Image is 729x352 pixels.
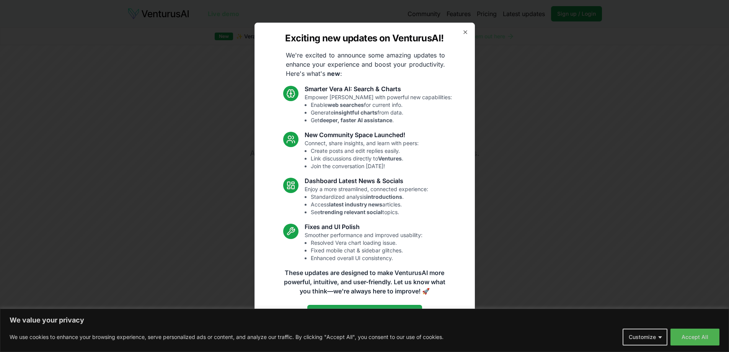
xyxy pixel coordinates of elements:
[311,162,419,170] li: Join the conversation [DATE]!
[305,231,422,262] p: Smoother performance and improved usability:
[329,201,382,208] strong: latest industry news
[311,208,428,216] li: See topics.
[305,176,428,185] h3: Dashboard Latest News & Socials
[311,101,452,109] li: Enable for current info.
[305,84,452,93] h3: Smarter Vera AI: Search & Charts
[305,139,419,170] p: Connect, share insights, and learn with peers:
[327,70,340,77] strong: new
[328,102,364,108] strong: web searches
[311,239,422,247] li: Resolved Vera chart loading issue.
[311,193,428,201] li: Standardized analysis .
[279,268,450,296] p: These updates are designed to make VenturusAI more powerful, intuitive, and user-friendly. Let us...
[305,185,428,216] p: Enjoy a more streamlined, connected experience:
[285,32,444,44] h2: Exciting new updates on VenturusAI!
[320,209,382,215] strong: trending relevant social
[305,93,452,124] p: Empower [PERSON_NAME] with powerful new capabilities:
[311,254,422,262] li: Enhanced overall UI consistency.
[305,222,422,231] h3: Fixes and UI Polish
[311,147,419,155] li: Create posts and edit replies easily.
[320,117,392,123] strong: deeper, faster AI assistance
[311,247,422,254] li: Fixed mobile chat & sidebar glitches.
[311,109,452,116] li: Generate from data.
[307,305,422,320] a: Read the full announcement on our blog!
[311,155,419,162] li: Link discussions directly to .
[311,201,428,208] li: Access articles.
[378,155,402,162] strong: Ventures
[366,193,402,200] strong: introductions
[334,109,377,116] strong: insightful charts
[311,116,452,124] li: Get .
[305,130,419,139] h3: New Community Space Launched!
[280,51,451,78] p: We're excited to announce some amazing updates to enhance your experience and boost your producti...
